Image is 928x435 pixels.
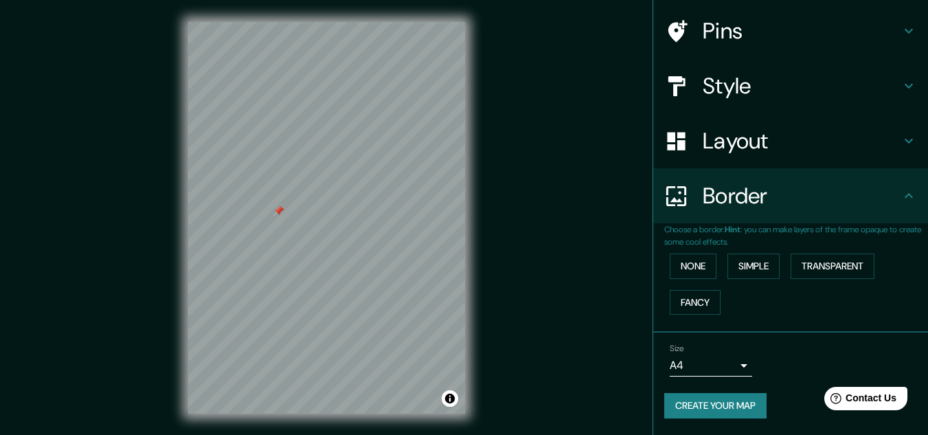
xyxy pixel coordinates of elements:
div: Border [653,168,928,223]
button: None [670,254,716,279]
h4: Style [703,72,901,100]
div: Pins [653,3,928,58]
iframe: Help widget launcher [806,381,913,420]
b: Hint [725,224,740,235]
button: Create your map [664,393,767,419]
p: Choose a border. : you can make layers of the frame opaque to create some cool effects. [664,223,928,248]
h4: Border [703,182,901,210]
canvas: Map [188,22,465,414]
h4: Pins [703,17,901,45]
div: Style [653,58,928,113]
button: Simple [727,254,780,279]
div: Layout [653,113,928,168]
button: Fancy [670,290,721,315]
button: Transparent [791,254,874,279]
label: Size [670,343,684,355]
button: Toggle attribution [442,390,458,407]
h4: Layout [703,127,901,155]
div: A4 [670,355,752,377]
